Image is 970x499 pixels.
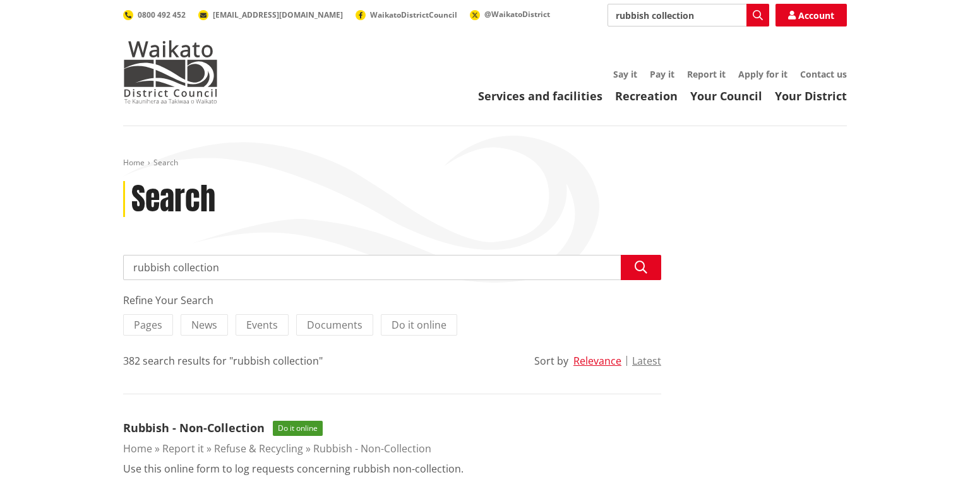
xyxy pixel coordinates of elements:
[738,68,787,80] a: Apply for it
[478,88,602,103] a: Services and facilities
[134,318,162,332] span: Pages
[123,158,847,168] nav: breadcrumb
[246,318,278,332] span: Events
[123,255,661,280] input: Search input
[123,442,152,455] a: Home
[123,293,661,308] div: Refine Your Search
[632,355,661,367] button: Latest
[162,442,204,455] a: Report it
[123,40,218,103] img: Waikato District Council - Te Kaunihera aa Takiwaa o Waikato
[123,157,145,168] a: Home
[392,318,446,332] span: Do it online
[650,68,674,80] a: Pay it
[370,9,457,20] span: WaikatoDistrictCouncil
[470,9,550,20] a: @WaikatoDistrict
[123,461,464,476] p: Use this online form to log requests concerning rubbish non-collection.
[534,353,568,368] div: Sort by
[131,181,215,218] h1: Search
[484,9,550,20] span: @WaikatoDistrict
[213,9,343,20] span: [EMAIL_ADDRESS][DOMAIN_NAME]
[800,68,847,80] a: Contact us
[615,88,678,103] a: Recreation
[307,318,362,332] span: Documents
[356,9,457,20] a: WaikatoDistrictCouncil
[198,9,343,20] a: [EMAIL_ADDRESS][DOMAIN_NAME]
[153,157,178,168] span: Search
[313,442,431,455] a: Rubbish - Non-Collection
[690,88,762,103] a: Your Council
[214,442,303,455] a: Refuse & Recycling
[273,421,323,436] span: Do it online
[775,88,847,103] a: Your District
[123,420,265,435] a: Rubbish - Non-Collection
[573,355,621,367] button: Relevance
[613,68,637,80] a: Say it
[687,68,726,80] a: Report it
[608,4,769,26] input: Search input
[191,318,217,332] span: News
[138,9,186,20] span: 0800 492 452
[123,9,186,20] a: 0800 492 452
[123,353,323,368] div: 382 search results for "rubbish collection"
[775,4,847,26] a: Account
